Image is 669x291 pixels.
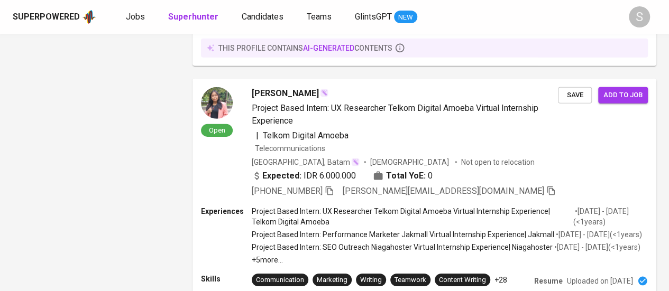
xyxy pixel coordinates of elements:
span: | [256,129,259,142]
span: Add to job [603,89,643,101]
b: Superhunter [168,12,218,22]
p: +5 more ... [252,255,648,265]
p: +28 [494,275,507,285]
a: GlintsGPT NEW [355,11,417,24]
span: Open [205,126,230,135]
p: • [DATE] - [DATE] ( <1 years ) [554,229,642,240]
p: Project Based Intern: Performance Marketer Jakmall Virtual Internship Experience | Jakmall [252,229,554,240]
b: Total YoE: [386,170,426,182]
img: app logo [82,9,96,25]
button: Add to job [598,87,648,104]
b: Expected: [262,170,301,182]
img: magic_wand.svg [351,158,360,166]
a: Teams [307,11,334,24]
p: Not open to relocation [461,157,535,167]
a: Superhunter [168,11,221,24]
p: Experiences [201,206,252,217]
div: Communication [256,275,304,285]
div: [GEOGRAPHIC_DATA], Batam [252,157,360,167]
span: [PERSON_NAME] [252,87,319,100]
span: GlintsGPT [355,12,392,22]
p: this profile contains contents [218,43,392,53]
p: Project Based Intern: SEO Outreach Niagahoster Virtual Internship Experience | Niagahoster [252,242,553,252]
span: Project Based Intern: UX Researcher Telkom Digital Amoeba Virtual Internship Experience [252,103,538,126]
div: Content Writing [439,275,486,285]
p: Resume [534,276,563,286]
span: [DEMOGRAPHIC_DATA] [370,157,451,167]
span: Jobs [126,12,145,22]
img: a36a9ba9b9f987fcd983f5b08da04d31.jpg [201,87,233,119]
span: Telkom Digital Amoeba [263,130,349,140]
span: AI-generated [303,44,354,52]
p: Project Based Intern: UX Researcher Telkom Digital Amoeba Virtual Internship Experience | Telkom ... [252,206,573,227]
img: magic_wand.svg [320,89,328,97]
span: [PHONE_NUMBER] [252,186,323,196]
div: Writing [360,275,382,285]
a: Jobs [126,11,147,24]
span: NEW [394,12,417,23]
p: • [DATE] - [DATE] ( <1 years ) [573,206,648,227]
div: Superpowered [13,11,80,23]
a: Superpoweredapp logo [13,9,96,25]
span: Teams [307,12,332,22]
p: • [DATE] - [DATE] ( <1 years ) [553,242,640,252]
div: S [629,6,650,27]
div: Marketing [317,275,347,285]
span: 0 [428,170,433,182]
span: Save [563,89,586,101]
a: Candidates [242,11,286,24]
span: Candidates [242,12,283,22]
p: Skills [201,274,252,284]
span: [PERSON_NAME][EMAIL_ADDRESS][DOMAIN_NAME] [343,186,544,196]
div: Teamwork [395,275,426,285]
div: IDR 6.000.000 [252,170,356,182]
button: Save [558,87,592,104]
p: Uploaded on [DATE] [567,276,633,286]
span: Telecommunications [255,144,325,153]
